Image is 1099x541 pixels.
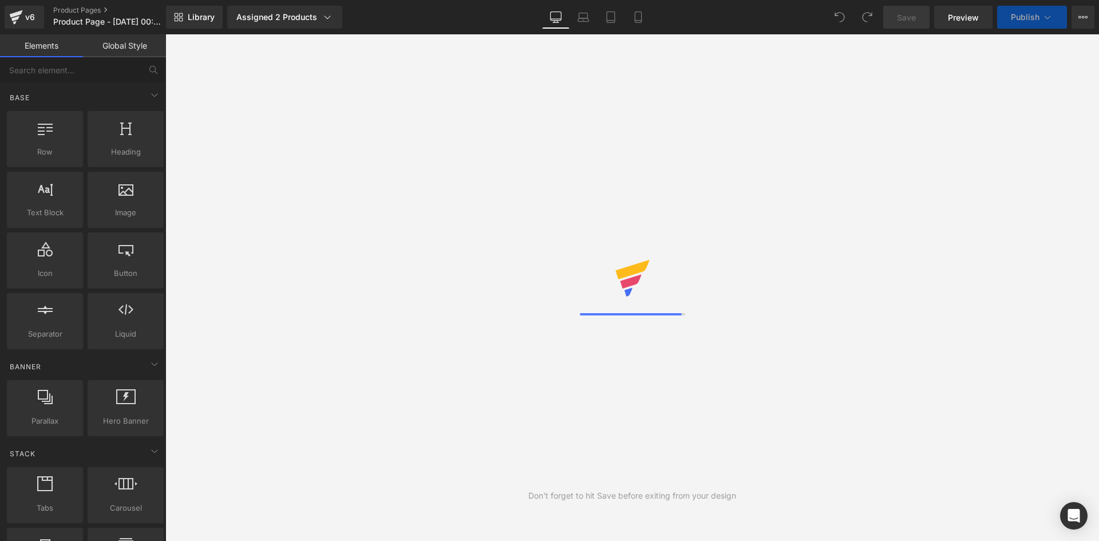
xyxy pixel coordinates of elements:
span: Hero Banner [91,415,160,427]
span: Library [188,12,215,22]
div: Assigned 2 Products [236,11,333,23]
a: New Library [166,6,223,29]
button: Publish [997,6,1067,29]
button: Redo [856,6,879,29]
span: Parallax [10,415,80,427]
a: Global Style [83,34,166,57]
a: Desktop [542,6,570,29]
span: Image [91,207,160,219]
div: v6 [23,10,37,25]
a: Preview [934,6,993,29]
span: Base [9,92,31,103]
span: Text Block [10,207,80,219]
span: Product Page - [DATE] 00:22:11 [53,17,163,26]
a: Mobile [624,6,652,29]
span: Row [10,146,80,158]
span: Banner [9,361,42,372]
span: Heading [91,146,160,158]
span: Carousel [91,502,160,514]
span: Tabs [10,502,80,514]
div: Open Intercom Messenger [1060,502,1088,530]
span: Stack [9,448,37,459]
button: Undo [828,6,851,29]
a: Laptop [570,6,597,29]
span: Button [91,267,160,279]
span: Preview [948,11,979,23]
span: Publish [1011,13,1039,22]
a: v6 [5,6,44,29]
div: Don't forget to hit Save before exiting from your design [528,489,736,502]
span: Save [897,11,916,23]
span: Separator [10,328,80,340]
a: Tablet [597,6,624,29]
span: Liquid [91,328,160,340]
a: Product Pages [53,6,185,15]
button: More [1072,6,1094,29]
span: Icon [10,267,80,279]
